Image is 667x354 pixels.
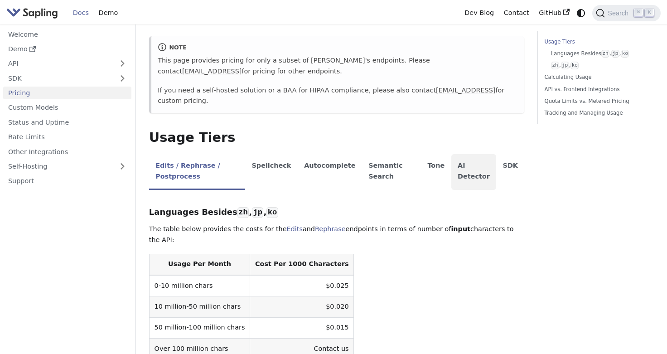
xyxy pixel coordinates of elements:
[287,225,303,233] a: Edits
[149,296,250,317] td: 10 million-50 million chars
[3,87,131,100] a: Pricing
[94,6,123,20] a: Demo
[298,154,362,190] li: Autocomplete
[561,62,569,69] code: jp
[3,116,131,129] a: Status and Uptime
[3,160,131,173] a: Self-Hosting
[149,254,250,275] th: Usage Per Month
[3,101,131,114] a: Custom Models
[451,225,470,233] strong: input
[266,207,278,218] code: ko
[605,10,634,17] span: Search
[3,28,131,41] a: Welcome
[545,109,651,117] a: Tracking and Managing Usage
[545,73,651,82] a: Calculating Usage
[6,6,61,19] a: Sapling.ai
[534,6,574,20] a: GitHub
[149,224,525,246] p: The table below provides the costs for the and endpoints in terms of number of characters to the ...
[545,97,651,106] a: Quota Limits vs. Metered Pricing
[182,68,242,75] a: [EMAIL_ADDRESS]
[158,55,518,77] p: This page provides pricing for only a subset of [PERSON_NAME]'s endpoints. Please contact for pri...
[621,50,629,58] code: ko
[250,296,354,317] td: $0.020
[570,62,579,69] code: ko
[149,154,245,190] li: Edits / Rephrase / Postprocess
[3,131,131,144] a: Rate Limits
[149,207,525,218] h3: Languages Besides , ,
[149,317,250,338] td: 50 million-100 million chars
[158,43,518,53] div: note
[545,38,651,46] a: Usage Tiers
[645,9,654,17] kbd: K
[250,275,354,296] td: $0.025
[601,50,609,58] code: zh
[451,154,497,190] li: AI Detector
[496,154,524,190] li: SDK
[362,154,421,190] li: Semantic Search
[3,72,113,85] a: SDK
[421,154,451,190] li: Tone
[149,130,525,146] h2: Usage Tiers
[3,43,131,56] a: Demo
[68,6,94,20] a: Docs
[113,72,131,85] button: Expand sidebar category 'SDK'
[551,62,559,69] code: zh
[3,175,131,188] a: Support
[3,145,131,158] a: Other Integrations
[149,275,250,296] td: 0-10 million chars
[250,254,354,275] th: Cost Per 1000 Characters
[245,154,298,190] li: Spellcheck
[592,5,660,21] button: Search (Command+K)
[315,225,346,233] a: Rephrase
[252,207,263,218] code: jp
[3,57,113,70] a: API
[545,85,651,94] a: API vs. Frontend Integrations
[158,85,518,107] p: If you need a self-hosted solution or a BAA for HIPAA compliance, please also contact for custom ...
[634,9,643,17] kbd: ⌘
[113,57,131,70] button: Expand sidebar category 'API'
[551,49,648,58] a: Languages Besideszh,jp,ko
[436,87,495,94] a: [EMAIL_ADDRESS]
[6,6,58,19] img: Sapling.ai
[499,6,534,20] a: Contact
[575,6,588,19] button: Switch between dark and light mode (currently system mode)
[611,50,619,58] code: jp
[237,207,249,218] code: zh
[459,6,498,20] a: Dev Blog
[551,61,648,70] a: zh,jp,ko
[250,317,354,338] td: $0.015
